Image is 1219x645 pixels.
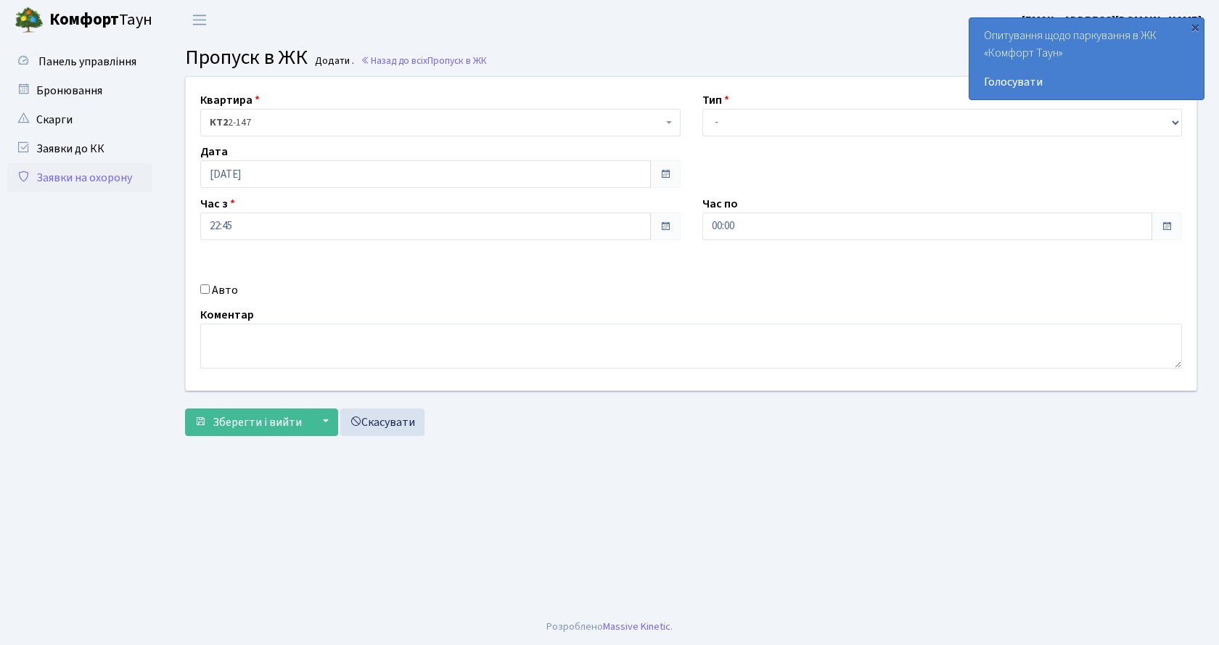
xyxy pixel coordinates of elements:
span: <b>КТ2</b>&nbsp;&nbsp;&nbsp;2-147 [200,109,681,136]
b: КТ2 [210,115,228,130]
span: <b>КТ2</b>&nbsp;&nbsp;&nbsp;2-147 [210,115,662,130]
label: Час по [702,195,738,213]
b: [EMAIL_ADDRESS][DOMAIN_NAME] [1022,12,1202,28]
span: Панель управління [38,54,136,70]
label: Тип [702,91,729,109]
a: Заявки до КК [7,134,152,163]
a: Скасувати [340,408,424,436]
a: [EMAIL_ADDRESS][DOMAIN_NAME] [1022,12,1202,29]
button: Переключити навігацію [181,8,218,32]
a: Заявки на охорону [7,163,152,192]
span: Пропуск в ЖК [185,43,308,72]
label: Час з [200,195,235,213]
button: Зберегти і вийти [185,408,311,436]
label: Коментар [200,306,254,324]
span: Зберегти і вийти [213,414,302,430]
a: Голосувати [984,73,1189,91]
a: Скарги [7,105,152,134]
label: Дата [200,143,228,160]
div: Опитування щодо паркування в ЖК «Комфорт Таун» [969,18,1204,99]
div: × [1188,20,1202,34]
a: Massive Kinetic [603,619,670,634]
a: Назад до всіхПропуск в ЖК [361,54,487,67]
small: Додати . [312,55,354,67]
b: Комфорт [49,8,119,31]
label: Квартира [200,91,260,109]
a: Бронювання [7,76,152,105]
img: logo.png [15,6,44,35]
a: Панель управління [7,47,152,76]
div: Розроблено . [546,619,673,635]
span: Пропуск в ЖК [427,54,487,67]
label: Авто [212,282,238,299]
span: Таун [49,8,152,33]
